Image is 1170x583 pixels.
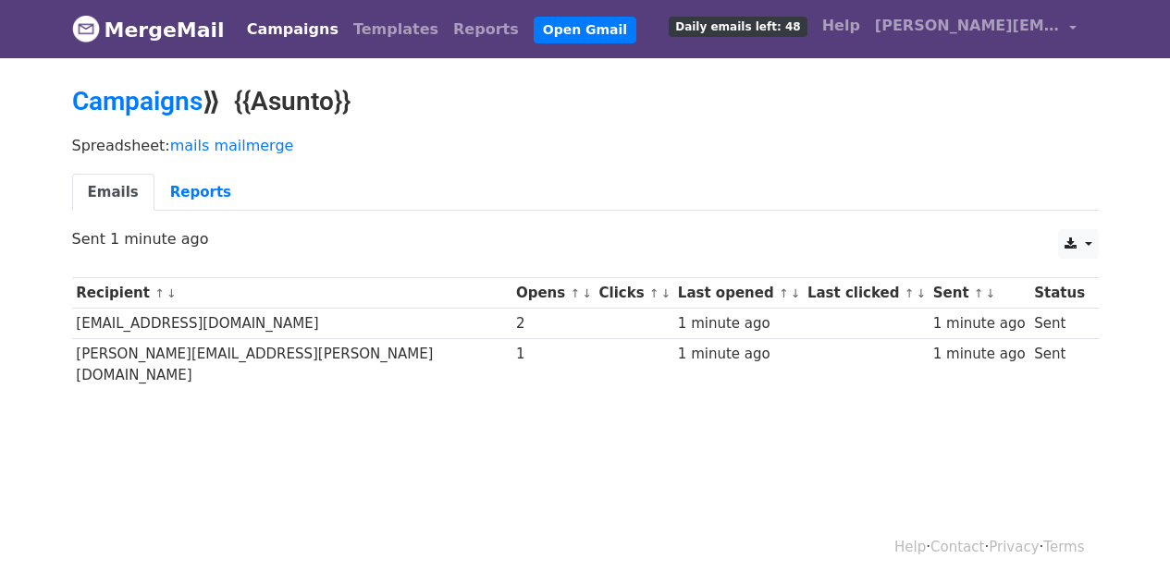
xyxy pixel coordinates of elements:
[72,339,512,390] td: [PERSON_NAME][EMAIL_ADDRESS][PERSON_NAME][DOMAIN_NAME]
[170,137,294,154] a: mails mailmerge
[72,229,1099,249] p: Sent 1 minute ago
[986,286,996,300] a: ↓
[346,11,446,48] a: Templates
[815,7,868,44] a: Help
[1043,539,1084,555] a: Terms
[511,278,595,309] th: Opens
[582,286,592,300] a: ↓
[803,278,929,309] th: Last clicked
[669,17,807,37] span: Daily emails left: 48
[930,539,984,555] a: Contact
[154,174,247,212] a: Reports
[989,539,1039,555] a: Privacy
[875,15,1060,37] span: [PERSON_NAME][EMAIL_ADDRESS][PERSON_NAME][DOMAIN_NAME]
[166,286,177,300] a: ↓
[72,174,154,212] a: Emails
[72,136,1099,155] p: Spreadsheet:
[570,286,580,300] a: ↑
[154,286,165,300] a: ↑
[516,313,590,334] div: 2
[516,344,590,365] div: 1
[649,286,659,300] a: ↑
[446,11,526,48] a: Reports
[240,11,346,48] a: Campaigns
[933,313,1026,334] div: 1 minute ago
[72,278,512,309] th: Recipient
[905,286,915,300] a: ↑
[1029,339,1089,390] td: Sent
[779,286,789,300] a: ↑
[72,86,203,116] a: Campaigns
[72,15,100,43] img: MergeMail logo
[661,7,814,44] a: Daily emails left: 48
[974,286,984,300] a: ↑
[1029,278,1089,309] th: Status
[678,313,798,334] div: 1 minute ago
[661,286,671,300] a: ↓
[673,278,803,309] th: Last opened
[791,286,801,300] a: ↓
[933,344,1026,365] div: 1 minute ago
[595,278,673,309] th: Clicks
[72,10,225,49] a: MergeMail
[894,539,926,555] a: Help
[929,278,1029,309] th: Sent
[72,309,512,339] td: [EMAIL_ADDRESS][DOMAIN_NAME]
[1029,309,1089,339] td: Sent
[72,86,1099,117] h2: ⟫ {{Asunto}}
[868,7,1084,51] a: [PERSON_NAME][EMAIL_ADDRESS][PERSON_NAME][DOMAIN_NAME]
[534,17,636,43] a: Open Gmail
[916,286,926,300] a: ↓
[678,344,798,365] div: 1 minute ago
